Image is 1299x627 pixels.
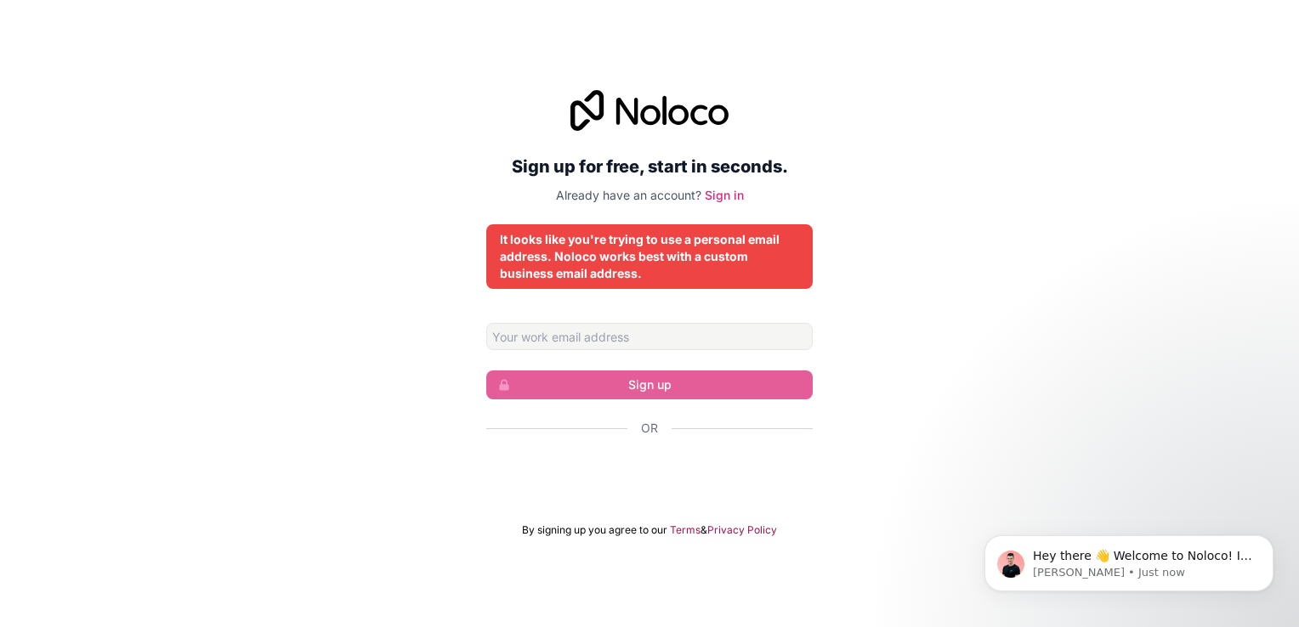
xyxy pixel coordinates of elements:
[486,370,813,399] button: Sign up
[486,323,813,350] input: Email address
[641,420,658,437] span: Or
[486,151,813,182] h2: Sign up for free, start in seconds.
[670,523,701,537] a: Terms
[701,523,707,537] span: &
[522,523,667,537] span: By signing up you agree to our
[556,188,701,202] span: Already have an account?
[500,231,799,282] div: It looks like you're trying to use a personal email address. Noloco works best with a custom busi...
[707,523,777,537] a: Privacy Policy
[705,188,744,202] a: Sign in
[959,500,1299,619] iframe: Intercom notifications message
[478,455,821,493] iframe: Botón Iniciar sesión con Google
